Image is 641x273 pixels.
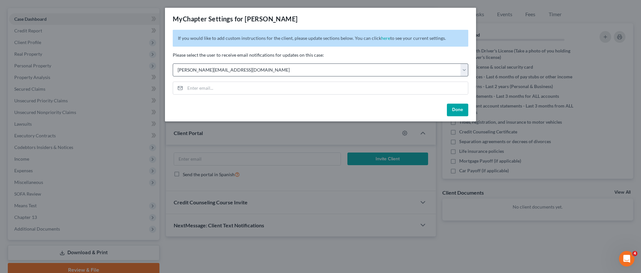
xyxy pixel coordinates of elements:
span: 4 [632,251,637,256]
input: Enter email... [185,82,468,94]
p: Please select the user to receive email notifications for updates on this case: [173,52,468,58]
span: You can click to see your current settings. [355,35,446,41]
a: here [381,35,390,41]
iframe: Intercom live chat [619,251,635,267]
button: Done [447,104,468,117]
span: If you would like to add custom instructions for the client, please update sections below. [178,35,354,41]
div: MyChapter Settings for [PERSON_NAME] [173,14,297,23]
